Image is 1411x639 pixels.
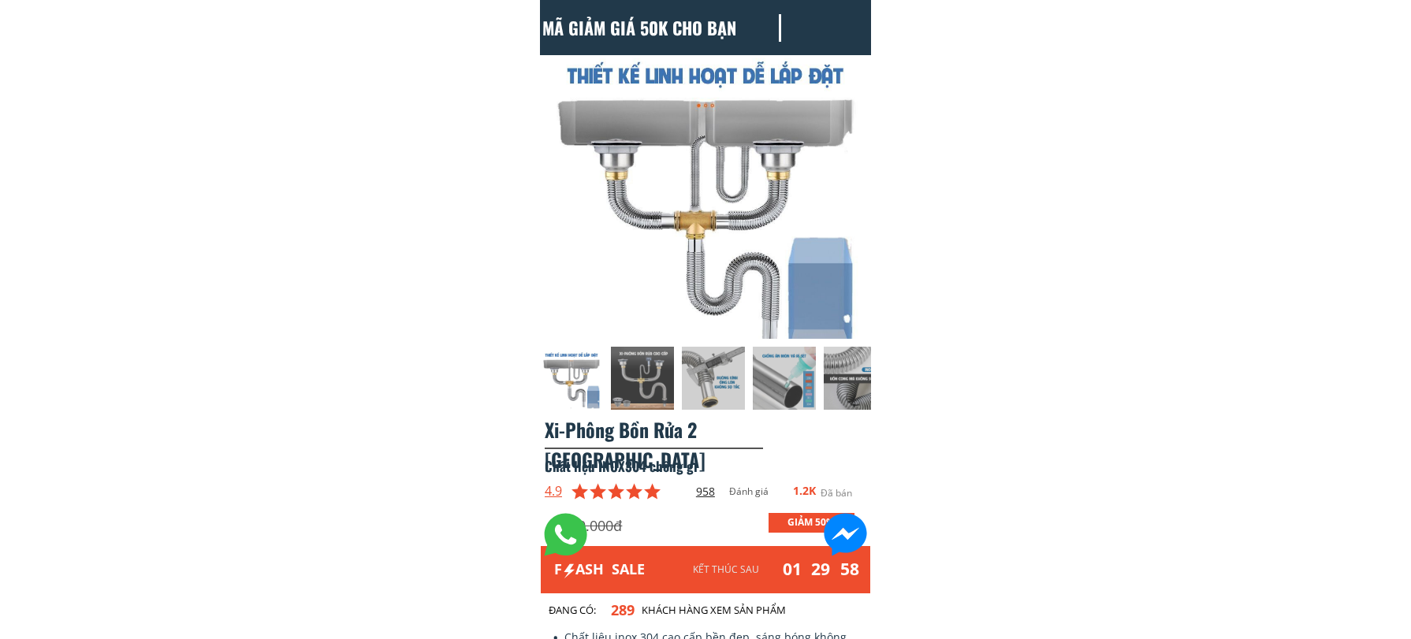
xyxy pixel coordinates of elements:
h3: Xi-Phông Bồn Rửa 2 [GEOGRAPHIC_DATA] [545,414,855,475]
h3: ĐANG CÓ: [549,602,609,619]
h3: GIẢM 50% [769,515,854,529]
h3: Đã bán [821,485,866,500]
h3: 4.9 [545,481,579,502]
h3: 1.2K [793,482,830,500]
h3: Đánh giá [729,484,803,499]
h3: Chất liệu INOX304 chống gỉ [545,455,763,477]
h3: 289 [603,599,642,622]
h3: SALE [612,558,668,581]
h3: ASH [575,558,609,581]
h3: F [542,558,562,581]
h3: KHÁCH HÀNG XEM SẢN PHẨM [642,602,862,619]
h3: 600.000đ [562,515,633,537]
h3: 958 [696,483,750,500]
h3: KẾT THÚC SAU [693,562,774,577]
